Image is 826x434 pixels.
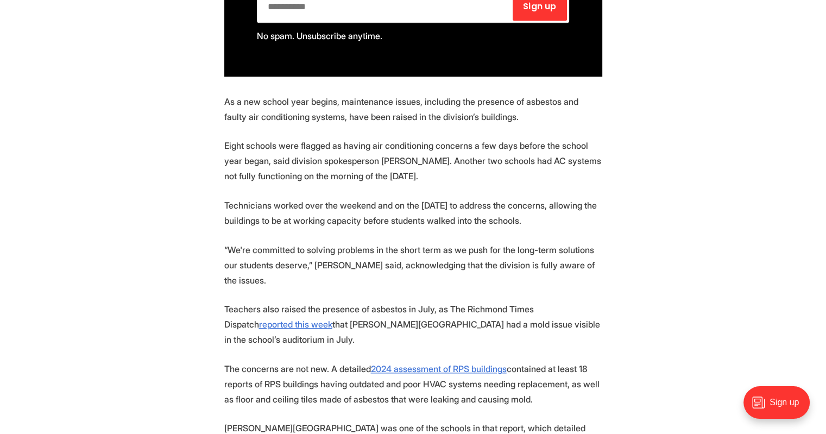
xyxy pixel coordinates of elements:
[734,381,826,434] iframe: portal-trigger
[224,138,602,184] p: Eight schools were flagged as having air conditioning concerns a few days before the school year ...
[224,242,602,288] p: “We're committed to solving problems in the short term as we push for the long-term solutions our...
[523,2,556,11] span: Sign up
[257,30,382,41] span: No spam. Unsubscribe anytime.
[224,361,602,407] p: The concerns are not new. A detailed contained at least 18 reports of RPS buildings having outdat...
[259,319,332,330] a: reported this week
[371,363,507,374] a: 2024 assessment of RPS buildings
[224,301,602,347] p: Teachers also raised the presence of asbestos in July, as The Richmond Times Dispatch that [PERSO...
[224,94,602,124] p: As a new school year begins, maintenance issues, including the presence of asbestos and faulty ai...
[224,198,602,228] p: Technicians worked over the weekend and on the [DATE] to address the concerns, allowing the build...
